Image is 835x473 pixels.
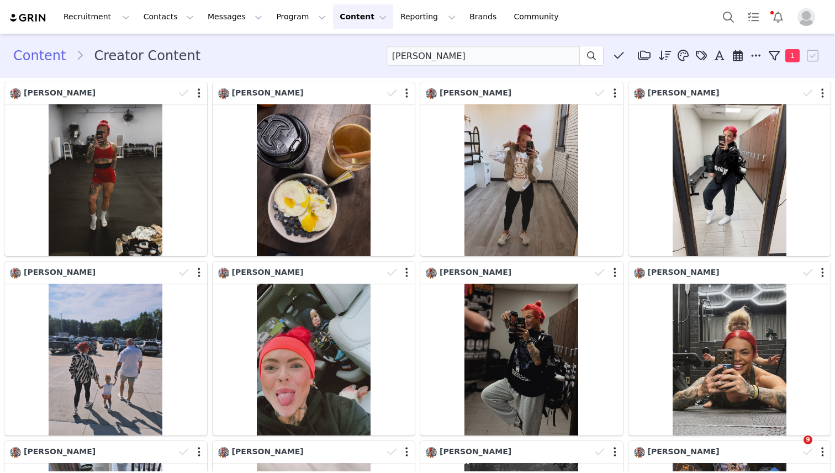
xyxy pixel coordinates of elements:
[440,268,511,277] span: [PERSON_NAME]
[508,4,570,29] a: Community
[648,88,720,97] span: [PERSON_NAME]
[201,4,269,29] button: Messages
[440,88,511,97] span: [PERSON_NAME]
[797,8,815,26] img: placeholder-profile.jpg
[57,4,136,29] button: Recruitment
[218,447,229,458] img: 2202131f-9cc1-4cbf-9f51-b374880edc2d.jpg
[440,447,511,456] span: [PERSON_NAME]
[232,88,304,97] span: [PERSON_NAME]
[791,8,826,26] button: Profile
[766,4,790,29] button: Notifications
[765,47,805,64] button: 1
[463,4,506,29] a: Brands
[394,4,462,29] button: Reporting
[10,268,21,279] img: 2202131f-9cc1-4cbf-9f51-b374880edc2d.jpg
[426,88,437,99] img: 2202131f-9cc1-4cbf-9f51-b374880edc2d.jpg
[634,268,645,279] img: 2202131f-9cc1-4cbf-9f51-b374880edc2d.jpg
[232,268,304,277] span: [PERSON_NAME]
[24,88,96,97] span: [PERSON_NAME]
[13,46,76,66] a: Content
[232,447,304,456] span: [PERSON_NAME]
[387,46,580,66] input: Search labels, captions, # and @ tags
[716,4,741,29] button: Search
[218,88,229,99] img: 2202131f-9cc1-4cbf-9f51-b374880edc2d.jpg
[634,447,645,458] img: 2202131f-9cc1-4cbf-9f51-b374880edc2d.jpg
[269,4,332,29] button: Program
[648,447,720,456] span: [PERSON_NAME]
[781,435,807,462] iframe: Intercom live chat
[218,268,229,279] img: 2202131f-9cc1-4cbf-9f51-b374880edc2d.jpg
[10,88,21,99] img: 2202131f-9cc1-4cbf-9f51-b374880edc2d.jpg
[634,88,645,99] img: 2202131f-9cc1-4cbf-9f51-b374880edc2d.jpg
[426,268,437,279] img: 2202131f-9cc1-4cbf-9f51-b374880edc2d.jpg
[785,49,800,62] span: 1
[333,4,393,29] button: Content
[741,4,765,29] a: Tasks
[24,268,96,277] span: [PERSON_NAME]
[137,4,200,29] button: Contacts
[9,13,47,23] img: grin logo
[10,447,21,458] img: 2202131f-9cc1-4cbf-9f51-b374880edc2d.jpg
[24,447,96,456] span: [PERSON_NAME]
[804,435,812,444] span: 9
[426,447,437,458] img: 2202131f-9cc1-4cbf-9f51-b374880edc2d.jpg
[648,268,720,277] span: [PERSON_NAME]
